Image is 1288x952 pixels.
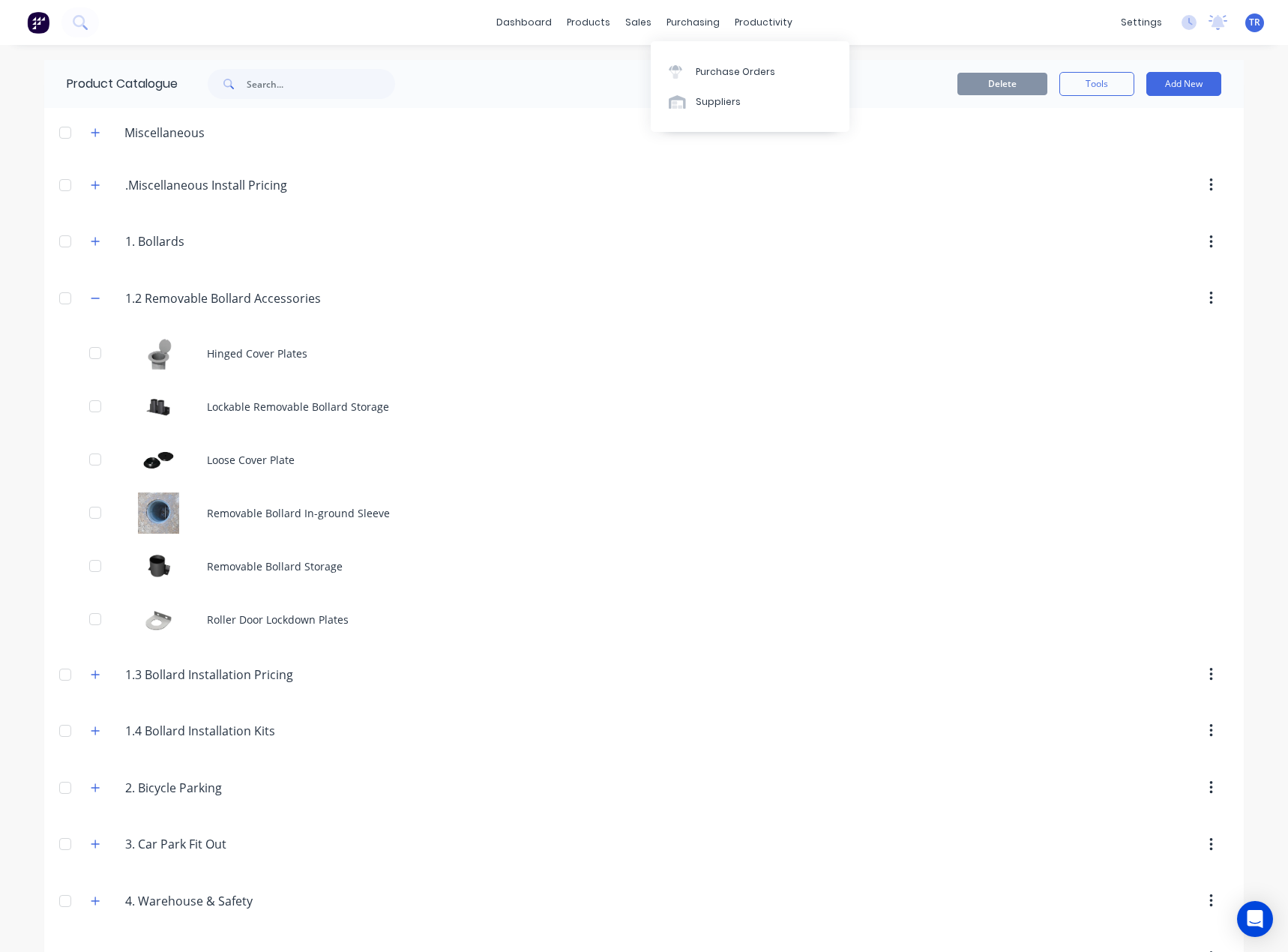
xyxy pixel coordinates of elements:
[112,124,217,142] div: Miscellaneous
[1146,72,1221,96] button: Add New
[125,289,320,307] input: Enter category name
[125,176,303,194] input: Enter category name
[125,835,303,853] input: Enter category name
[696,65,775,79] div: Purchase Orders
[696,95,741,109] div: Suppliers
[44,327,1244,380] div: Hinged Cover PlatesHinged Cover Plates
[125,232,303,250] input: Enter category name
[44,540,1244,593] div: Removable Bollard StorageRemovable Bollard Storage
[44,433,1244,486] div: Loose Cover PlateLoose Cover Plate
[1249,16,1260,29] span: TR
[1113,11,1170,34] div: settings
[44,380,1244,433] div: Lockable Removable Bollard StorageLockable Removable Bollard Storage
[489,11,559,34] a: dashboard
[651,56,849,86] a: Purchase Orders
[125,779,303,797] input: Enter category name
[125,666,303,684] input: Enter category name
[559,11,618,34] div: products
[1059,72,1134,96] button: Tools
[44,60,178,108] div: Product Catalogue
[659,11,727,34] div: purchasing
[125,892,303,910] input: Enter category name
[1237,901,1273,937] div: Open Intercom Messenger
[651,87,849,117] a: Suppliers
[27,11,49,34] img: Factory
[44,593,1244,646] div: Roller Door Lockdown PlatesRoller Door Lockdown Plates
[957,73,1047,95] button: Delete
[125,722,303,740] input: Enter category name
[44,486,1244,540] div: Removable Bollard In-ground SleeveRemovable Bollard In-ground Sleeve
[727,11,800,34] div: productivity
[247,69,395,99] input: Search...
[618,11,659,34] div: sales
